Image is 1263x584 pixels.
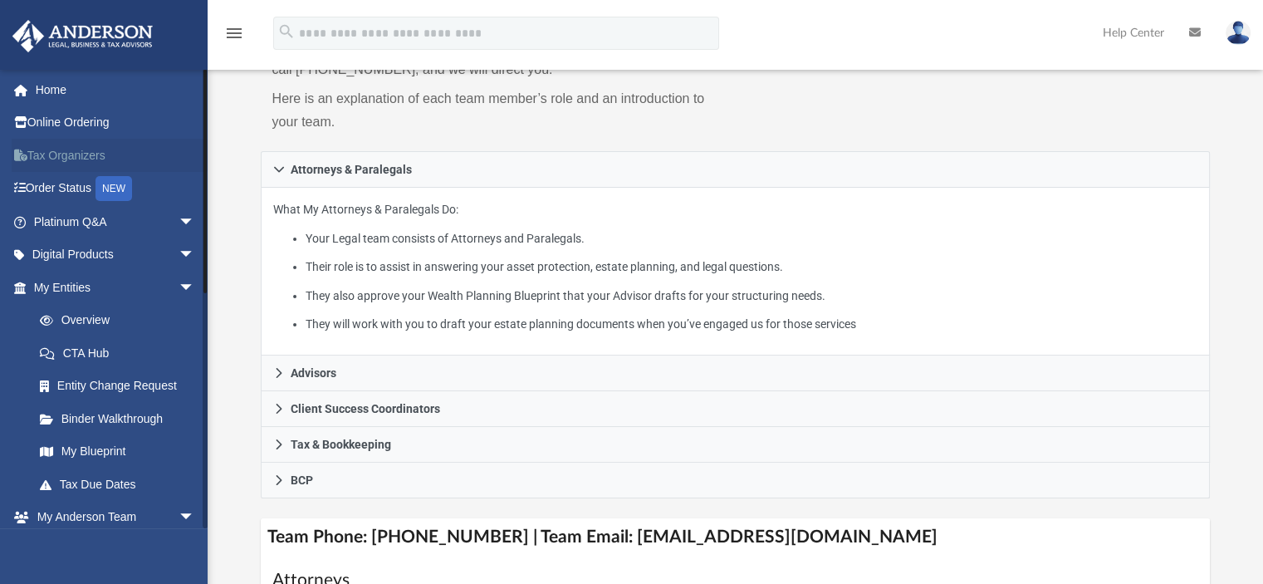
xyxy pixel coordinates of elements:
a: Attorneys & Paralegals [261,151,1211,188]
a: Client Success Coordinators [261,391,1211,427]
li: Their role is to assist in answering your asset protection, estate planning, and legal questions. [306,257,1198,277]
span: Attorneys & Paralegals [291,164,412,175]
a: Tax & Bookkeeping [261,427,1211,463]
li: They will work with you to draft your estate planning documents when you’ve engaged us for those ... [306,314,1198,335]
i: search [277,22,296,41]
a: Tax Due Dates [23,468,220,501]
span: arrow_drop_down [179,271,212,305]
a: Digital Productsarrow_drop_down [12,238,220,272]
a: Entity Change Request [23,370,220,403]
a: Binder Walkthrough [23,402,220,435]
img: User Pic [1226,21,1251,45]
p: What My Attorneys & Paralegals Do: [273,199,1198,335]
span: Tax & Bookkeeping [291,439,391,450]
a: menu [224,32,244,43]
span: arrow_drop_down [179,238,212,272]
a: My Anderson Teamarrow_drop_down [12,501,212,534]
a: Home [12,73,220,106]
a: Advisors [261,356,1211,391]
span: Client Success Coordinators [291,403,440,415]
a: Online Ordering [12,106,220,140]
span: Advisors [291,367,336,379]
h4: Team Phone: [PHONE_NUMBER] | Team Email: [EMAIL_ADDRESS][DOMAIN_NAME] [261,518,1211,556]
span: BCP [291,474,313,486]
a: CTA Hub [23,336,220,370]
li: Your Legal team consists of Attorneys and Paralegals. [306,228,1198,249]
span: arrow_drop_down [179,205,212,239]
li: They also approve your Wealth Planning Blueprint that your Advisor drafts for your structuring ne... [306,286,1198,307]
img: Anderson Advisors Platinum Portal [7,20,158,52]
a: My Blueprint [23,435,212,469]
div: NEW [95,176,132,201]
i: menu [224,23,244,43]
a: Overview [23,304,220,337]
a: My Entitiesarrow_drop_down [12,271,220,304]
a: Platinum Q&Aarrow_drop_down [12,205,220,238]
a: Tax Organizers [12,139,220,172]
a: Order StatusNEW [12,172,220,206]
div: Attorneys & Paralegals [261,188,1211,356]
p: Here is an explanation of each team member’s role and an introduction to your team. [272,87,724,134]
span: arrow_drop_down [179,501,212,535]
a: BCP [261,463,1211,498]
